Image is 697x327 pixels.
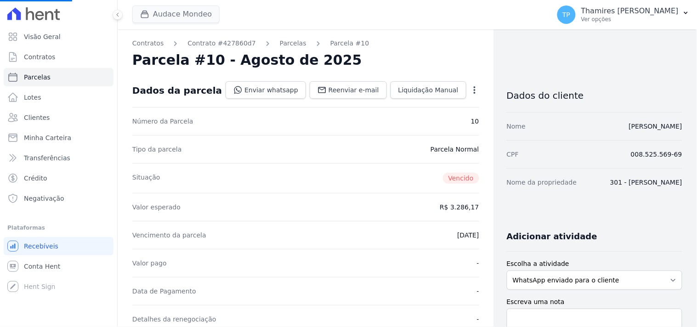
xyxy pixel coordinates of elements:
[440,203,479,212] dd: R$ 3.286,17
[507,150,519,159] dt: CPF
[7,222,110,233] div: Plataformas
[4,169,113,187] a: Crédito
[24,194,64,203] span: Negativação
[4,257,113,276] a: Conta Hent
[329,85,379,95] span: Reenviar e-mail
[631,150,682,159] dd: 008.525.569-69
[562,11,570,18] span: TP
[443,173,479,184] span: Vencido
[507,259,682,269] label: Escolha a atividade
[507,90,682,101] h3: Dados do cliente
[280,39,306,48] a: Parcelas
[581,6,679,16] p: Thamires [PERSON_NAME]
[24,32,61,41] span: Visão Geral
[581,16,679,23] p: Ver opções
[132,52,362,68] h2: Parcela #10 - Agosto de 2025
[507,178,577,187] dt: Nome da propriedade
[132,117,193,126] dt: Número da Parcela
[550,2,697,28] button: TP Thamires [PERSON_NAME] Ver opções
[507,231,597,242] h3: Adicionar atividade
[477,259,479,268] dd: -
[507,122,526,131] dt: Nome
[132,315,216,324] dt: Detalhes da renegociação
[132,39,164,48] a: Contratos
[4,129,113,147] a: Minha Carteira
[24,52,55,62] span: Contratos
[4,48,113,66] a: Contratos
[24,174,47,183] span: Crédito
[132,39,479,48] nav: Breadcrumb
[610,178,682,187] dd: 301 - [PERSON_NAME]
[24,113,50,122] span: Clientes
[310,81,387,99] a: Reenviar e-mail
[471,117,479,126] dd: 10
[132,173,160,184] dt: Situação
[4,149,113,167] a: Transferências
[187,39,256,48] a: Contrato #427860d7
[132,203,181,212] dt: Valor esperado
[4,237,113,255] a: Recebíveis
[477,315,479,324] dd: -
[431,145,479,154] dd: Parcela Normal
[132,231,206,240] dt: Vencimento da parcela
[24,262,60,271] span: Conta Hent
[24,153,70,163] span: Transferências
[398,85,459,95] span: Liquidação Manual
[226,81,306,99] a: Enviar whatsapp
[457,231,479,240] dd: [DATE]
[4,28,113,46] a: Visão Geral
[4,88,113,107] a: Lotes
[132,259,167,268] dt: Valor pago
[4,68,113,86] a: Parcelas
[4,108,113,127] a: Clientes
[629,123,682,130] a: [PERSON_NAME]
[132,145,182,154] dt: Tipo da parcela
[507,297,682,307] label: Escreva uma nota
[330,39,369,48] a: Parcela #10
[24,242,58,251] span: Recebíveis
[24,133,71,142] span: Minha Carteira
[4,189,113,208] a: Negativação
[391,81,466,99] a: Liquidação Manual
[24,93,41,102] span: Lotes
[24,73,51,82] span: Parcelas
[477,287,479,296] dd: -
[132,85,222,96] div: Dados da parcela
[132,287,196,296] dt: Data de Pagamento
[132,6,220,23] button: Audace Mondeo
